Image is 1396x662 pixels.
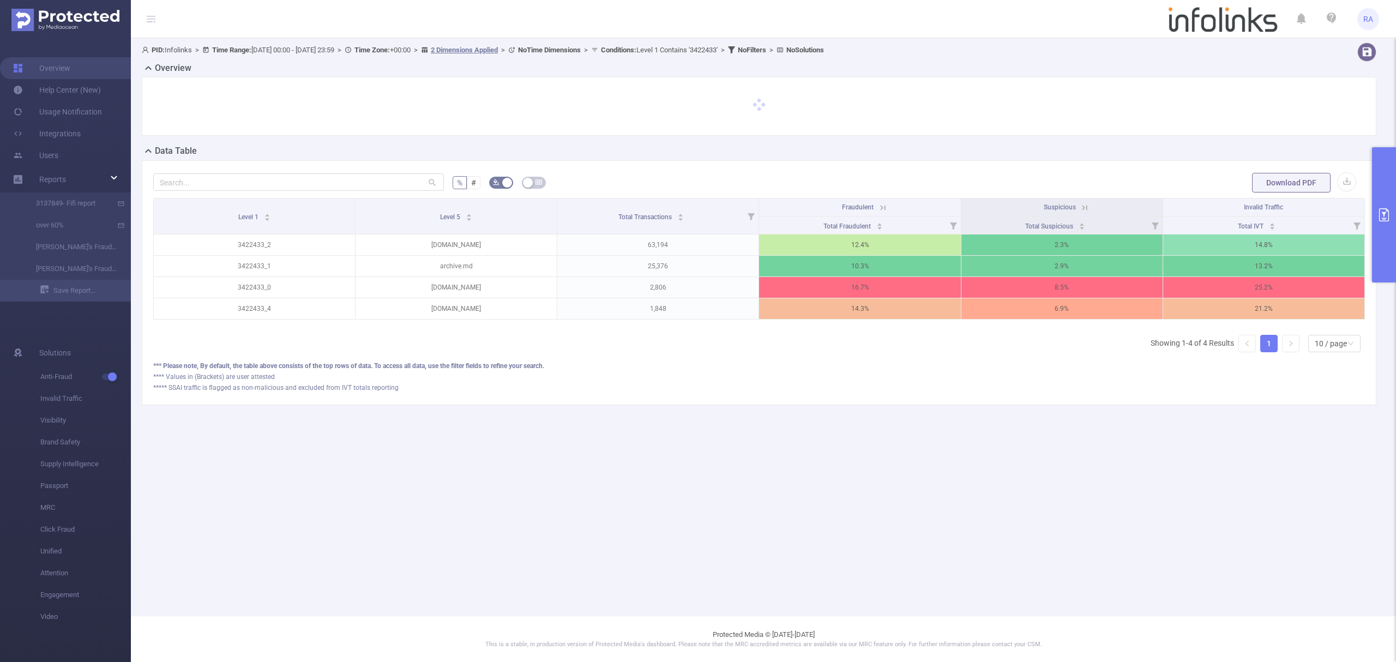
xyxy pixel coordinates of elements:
p: 21.2% [1163,298,1364,319]
span: % [457,178,462,187]
b: No Solutions [786,46,824,54]
i: icon: left [1244,340,1250,347]
i: icon: caret-down [466,216,472,220]
button: Download PDF [1252,173,1331,192]
b: Conditions : [601,46,636,54]
i: icon: caret-down [1079,225,1085,228]
p: 12.4% [759,234,960,255]
b: PID: [152,46,165,54]
div: Sort [1079,221,1085,228]
i: Filter menu [946,216,961,234]
p: 14.3% [759,298,960,319]
span: RA [1363,8,1373,30]
i: icon: caret-up [678,212,684,215]
span: Invalid Traffic [1244,203,1283,211]
i: icon: bg-colors [493,179,500,185]
span: Visibility [40,410,131,431]
p: 3422433_1 [154,256,355,276]
p: 3422433_0 [154,277,355,298]
i: icon: down [1347,340,1354,348]
span: > [581,46,591,54]
i: icon: caret-down [678,216,684,220]
i: Filter menu [1147,216,1163,234]
span: # [471,178,476,187]
footer: Protected Media © [DATE]-[DATE] [131,616,1396,662]
span: Attention [40,562,131,584]
a: Save Report... [40,280,131,302]
div: ***** SSAI traffic is flagged as non-malicious and excluded from IVT totals reporting [153,383,1365,393]
p: archive.md [356,256,557,276]
div: Sort [1269,221,1275,228]
i: icon: caret-up [1269,221,1275,225]
a: Users [13,145,58,166]
span: Infolinks [DATE] 00:00 - [DATE] 23:59 +00:00 [142,46,824,54]
i: icon: caret-up [1079,221,1085,225]
p: 10.3% [759,256,960,276]
span: Total Suspicious [1025,222,1075,230]
span: > [718,46,728,54]
p: [DOMAIN_NAME] [356,234,557,255]
span: > [334,46,345,54]
p: [DOMAIN_NAME] [356,277,557,298]
span: Passport [40,475,131,497]
a: 3137849- Fifi report [22,192,118,214]
a: [PERSON_NAME]'s Fraud Report [22,236,118,258]
span: > [498,46,508,54]
h2: Overview [155,62,191,75]
span: Video [40,606,131,628]
p: 16.7% [759,277,960,298]
span: Brand Safety [40,431,131,453]
p: 6.9% [961,298,1163,319]
p: 1,848 [557,298,759,319]
div: Sort [677,212,684,219]
a: Overview [13,57,70,79]
p: 3422433_2 [154,234,355,255]
i: Filter menu [1349,216,1364,234]
p: This is a stable, in production version of Protected Media's dashboard. Please note that the MRC ... [158,640,1369,649]
span: Anti-Fraud [40,366,131,388]
a: 1 [1261,335,1277,352]
i: icon: right [1287,340,1294,347]
span: > [411,46,421,54]
span: Suspicious [1044,203,1076,211]
li: Showing 1-4 of 4 Results [1151,335,1234,352]
i: icon: caret-down [264,216,270,220]
div: **** Values in (Brackets) are user attested [153,372,1365,382]
p: 14.8% [1163,234,1364,255]
p: 2,806 [557,277,759,298]
div: Sort [876,221,883,228]
li: Previous Page [1238,335,1256,352]
li: Next Page [1282,335,1299,352]
p: 25,376 [557,256,759,276]
span: Click Fraud [40,519,131,540]
h2: Data Table [155,145,197,158]
span: Invalid Traffic [40,388,131,410]
p: 3422433_4 [154,298,355,319]
span: Solutions [39,342,71,364]
div: Sort [466,212,472,219]
i: icon: caret-up [466,212,472,215]
span: Engagement [40,584,131,606]
span: > [766,46,777,54]
span: Total Transactions [618,213,673,221]
p: [DOMAIN_NAME] [356,298,557,319]
span: Unified [40,540,131,562]
u: 2 Dimensions Applied [431,46,498,54]
div: *** Please note, By default, the table above consists of the top rows of data. To access all data... [153,361,1365,371]
i: Filter menu [743,198,759,234]
span: Fraudulent [842,203,874,211]
b: No Time Dimensions [518,46,581,54]
span: Supply Intelligence [40,453,131,475]
i: icon: user [142,46,152,53]
b: Time Range: [212,46,251,54]
span: Level 1 Contains '3422433' [601,46,718,54]
p: 2.3% [961,234,1163,255]
p: 2.9% [961,256,1163,276]
a: over 60% [22,214,118,236]
i: icon: caret-down [1269,225,1275,228]
a: [PERSON_NAME]'s Fraud Report with Host (site) [22,258,118,280]
i: icon: caret-down [876,225,882,228]
img: Protected Media [11,9,119,31]
p: 8.5% [961,277,1163,298]
p: 25.2% [1163,277,1364,298]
